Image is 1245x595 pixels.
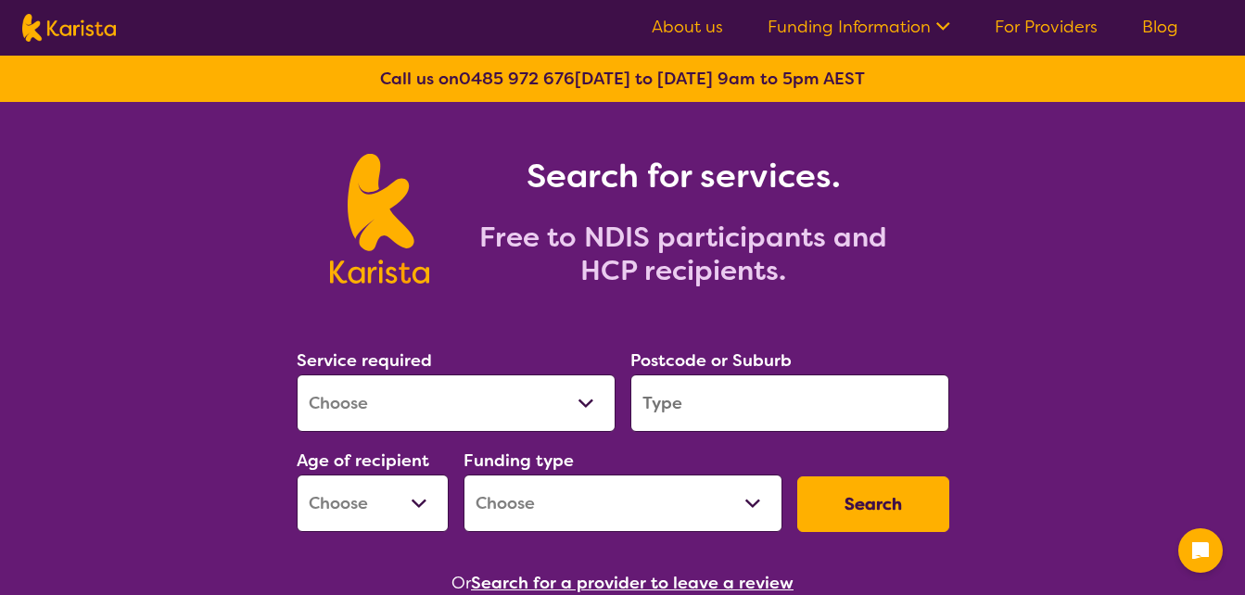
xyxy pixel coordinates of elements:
label: Postcode or Suburb [630,349,792,372]
img: Karista logo [330,154,429,284]
button: Search [797,476,949,532]
h2: Free to NDIS participants and HCP recipients. [451,221,915,287]
a: About us [652,16,723,38]
a: For Providers [995,16,1098,38]
b: Call us on [DATE] to [DATE] 9am to 5pm AEST [380,68,865,90]
a: Blog [1142,16,1178,38]
a: 0485 972 676 [459,68,575,90]
label: Funding type [464,449,574,472]
a: Funding Information [768,16,950,38]
label: Age of recipient [297,449,429,472]
label: Service required [297,349,432,372]
h1: Search for services. [451,154,915,198]
input: Type [630,374,949,432]
img: Karista logo [22,14,116,42]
